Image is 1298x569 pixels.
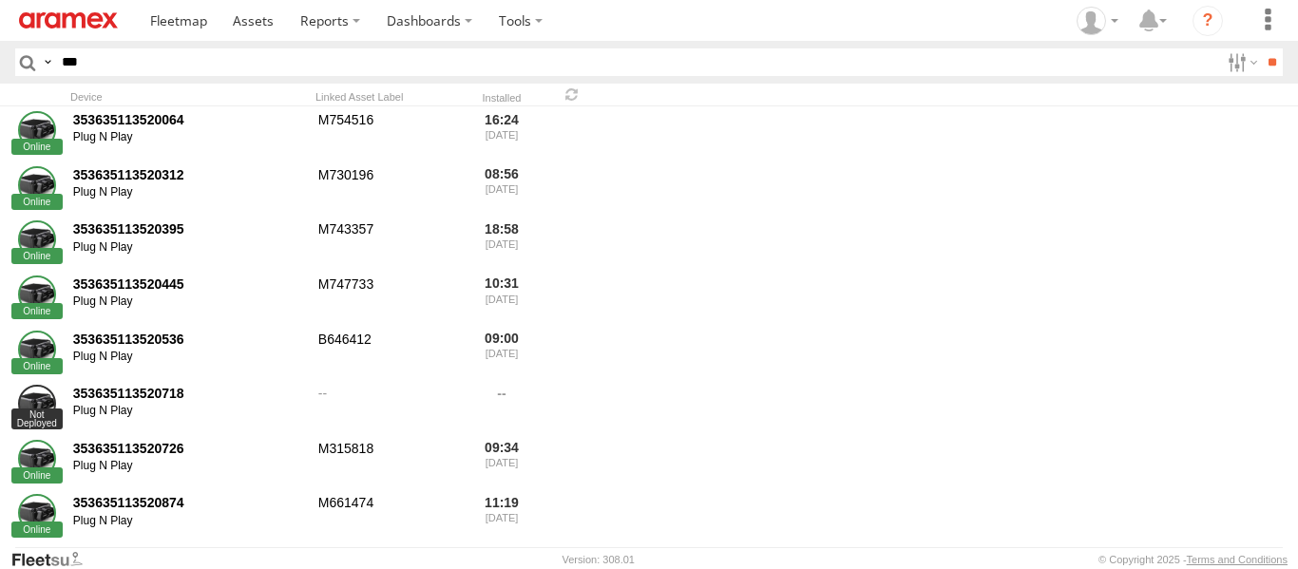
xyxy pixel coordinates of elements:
div: Plug N Play [73,130,305,145]
div: M730196 [315,163,458,215]
label: Search Query [40,48,55,76]
span: Refresh [561,85,583,104]
div: M661474 [315,492,458,543]
div: 09:34 [DATE] [466,437,538,488]
div: © Copyright 2025 - [1098,554,1288,565]
div: Plug N Play [73,514,305,529]
div: Plug N Play [73,459,305,474]
div: M754516 [315,108,458,160]
i: ? [1193,6,1223,36]
div: 18:58 [DATE] [466,218,538,270]
div: 353635113520064 [73,111,305,128]
div: 353635113520445 [73,275,305,293]
a: Terms and Conditions [1187,554,1288,565]
div: M315818 [315,437,458,488]
div: 10:31 [DATE] [466,273,538,324]
div: 353635113520395 [73,220,305,237]
div: Linked Asset Label [315,90,458,104]
div: 353635113520718 [73,385,305,402]
div: B646412 [315,328,458,379]
div: 09:00 [DATE] [466,328,538,379]
div: Plug N Play [73,404,305,419]
div: Plug N Play [73,350,305,365]
div: 353635113520874 [73,494,305,511]
div: Plug N Play [73,240,305,256]
div: Device [70,90,308,104]
div: 11:19 [DATE] [466,492,538,543]
a: Visit our Website [10,550,98,569]
div: M747733 [315,273,458,324]
div: Plug N Play [73,294,305,310]
div: M743357 [315,218,458,270]
img: aramex-logo.svg [19,12,118,28]
div: 353635113520726 [73,440,305,457]
div: 08:56 [DATE] [466,163,538,215]
div: 353635113520312 [73,166,305,183]
label: Search Filter Options [1220,48,1261,76]
div: Plug N Play [73,185,305,200]
div: Mazen Siblini [1070,7,1125,35]
div: 353635113520536 [73,331,305,348]
div: Installed [466,94,538,104]
div: Version: 308.01 [563,554,635,565]
div: 16:24 [DATE] [466,108,538,160]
